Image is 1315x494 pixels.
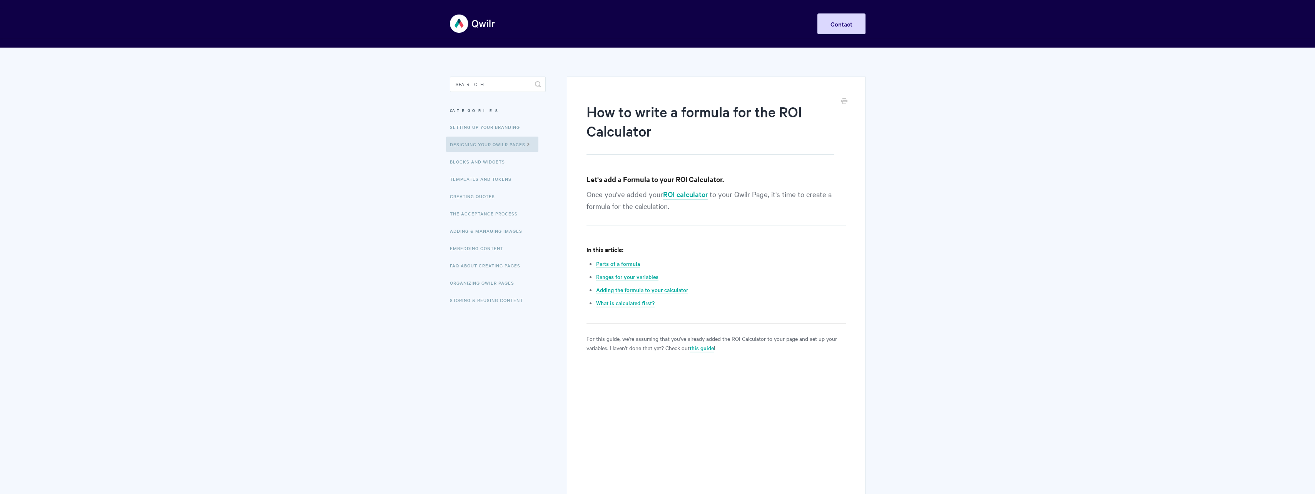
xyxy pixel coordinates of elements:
[841,97,847,106] a: Print this Article
[450,275,520,290] a: Organizing Qwilr Pages
[450,292,529,308] a: Storing & Reusing Content
[586,102,834,155] h1: How to write a formula for the ROI Calculator
[450,9,496,38] img: Qwilr Help Center
[690,344,714,352] a: this guide
[450,171,517,187] a: Templates and Tokens
[586,188,845,225] p: Once you've added your to your Qwilr Page, it's time to create a formula for the calculation.
[596,273,658,281] a: Ranges for your variables
[446,137,538,152] a: Designing Your Qwilr Pages
[596,286,688,294] a: Adding the formula to your calculator
[450,206,523,221] a: The Acceptance Process
[450,119,526,135] a: Setting up your Branding
[586,174,845,185] h3: Let's add a Formula to your ROI Calculator.
[450,154,511,169] a: Blocks and Widgets
[586,245,623,254] strong: In this article:
[450,103,546,117] h3: Categories
[450,77,546,92] input: Search
[450,189,501,204] a: Creating Quotes
[663,189,708,200] a: ROI calculator
[817,13,866,34] a: Contact
[596,260,640,268] a: Parts of a formula
[450,223,528,239] a: Adding & Managing Images
[596,299,655,307] a: What is calculated first?
[450,258,526,273] a: FAQ About Creating Pages
[586,334,845,352] p: For this guide, we're assuming that you've already added the ROI Calculator to your page and set ...
[450,240,509,256] a: Embedding Content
